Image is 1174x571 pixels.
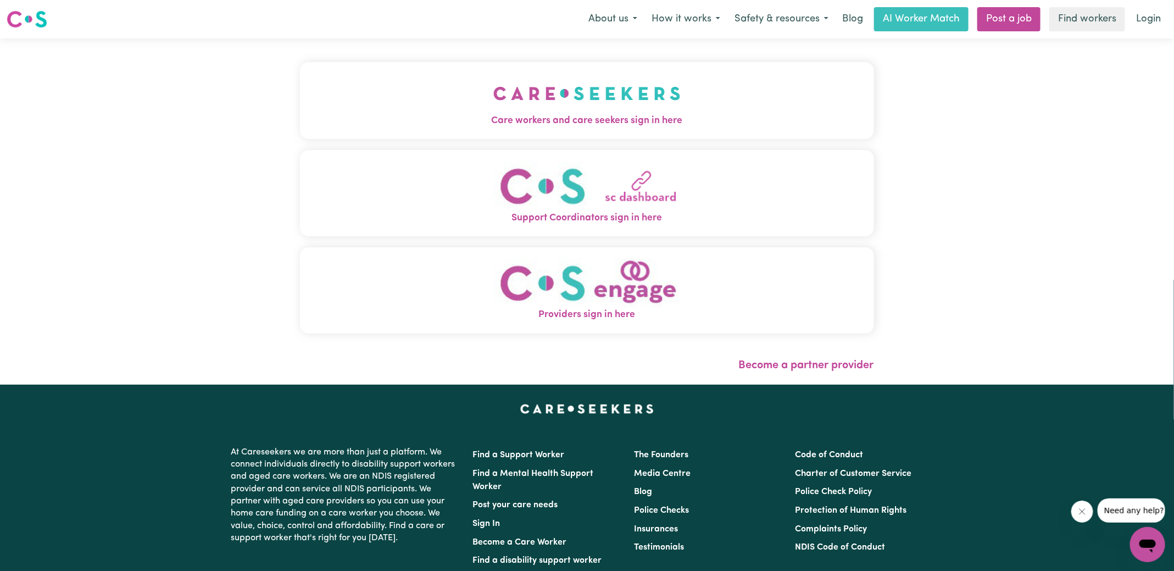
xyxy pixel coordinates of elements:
a: Charter of Customer Service [795,469,911,478]
a: Police Checks [634,506,689,515]
button: About us [581,8,644,31]
a: Login [1130,7,1167,31]
p: At Careseekers we are more than just a platform. We connect individuals directly to disability su... [231,442,460,549]
span: Care workers and care seekers sign in here [300,114,874,128]
a: Media Centre [634,469,691,478]
span: Providers sign in here [300,308,874,322]
a: Careseekers logo [7,7,47,32]
button: Care workers and care seekers sign in here [300,62,874,139]
a: Find a Support Worker [473,451,565,459]
iframe: Message from company [1098,498,1165,523]
a: Complaints Policy [795,525,867,534]
a: Insurances [634,525,678,534]
a: Testimonials [634,543,684,552]
a: Sign In [473,519,500,528]
a: NDIS Code of Conduct [795,543,885,552]
a: Careseekers home page [520,404,654,413]
iframe: Button to launch messaging window [1130,527,1165,562]
a: Protection of Human Rights [795,506,906,515]
button: Providers sign in here [300,247,874,334]
button: Support Coordinators sign in here [300,150,874,236]
a: Find workers [1049,7,1125,31]
iframe: Close message [1071,501,1093,523]
a: Post a job [977,7,1041,31]
img: Careseekers logo [7,9,47,29]
a: Become a Care Worker [473,538,567,547]
a: Blog [836,7,870,31]
a: Find a Mental Health Support Worker [473,469,594,491]
button: How it works [644,8,727,31]
a: Code of Conduct [795,451,863,459]
a: Find a disability support worker [473,556,602,565]
a: Become a partner provider [739,360,874,371]
a: Blog [634,487,652,496]
a: AI Worker Match [874,7,969,31]
a: The Founders [634,451,688,459]
span: Support Coordinators sign in here [300,211,874,225]
a: Police Check Policy [795,487,872,496]
button: Safety & resources [727,8,836,31]
a: Post your care needs [473,501,558,509]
